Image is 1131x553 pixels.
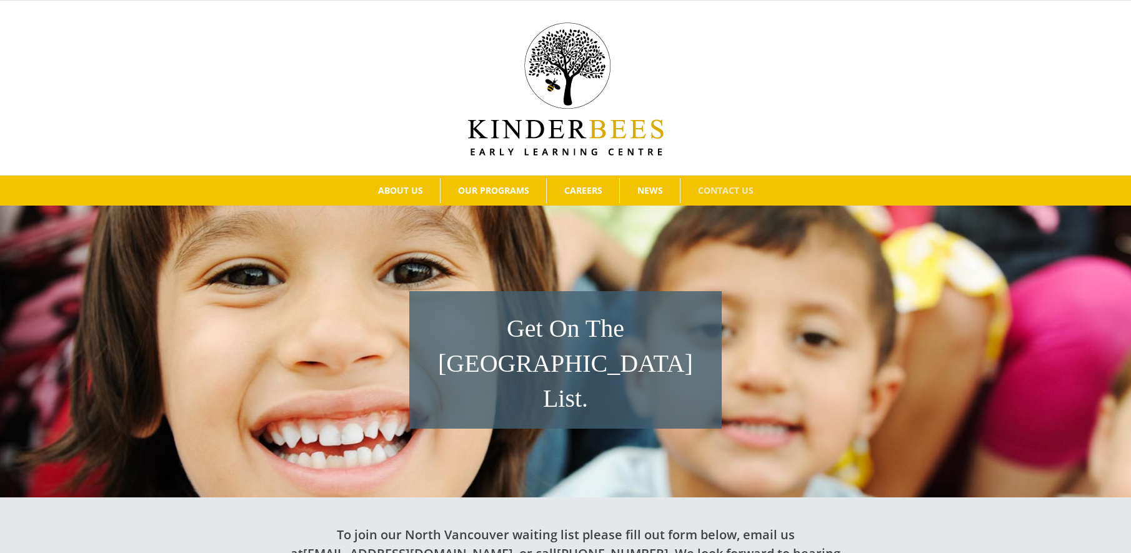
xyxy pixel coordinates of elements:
span: CONTACT US [698,186,754,195]
img: Kinder Bees Logo [468,22,664,156]
span: OUR PROGRAMS [458,186,529,195]
a: NEWS [620,178,680,203]
span: CAREERS [564,186,602,195]
span: NEWS [637,186,663,195]
h1: Get On The [GEOGRAPHIC_DATA] List. [416,311,715,416]
nav: Main Menu [19,176,1112,206]
a: CONTACT US [680,178,770,203]
a: OUR PROGRAMS [441,178,546,203]
a: ABOUT US [361,178,440,203]
a: CAREERS [547,178,619,203]
span: ABOUT US [378,186,423,195]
